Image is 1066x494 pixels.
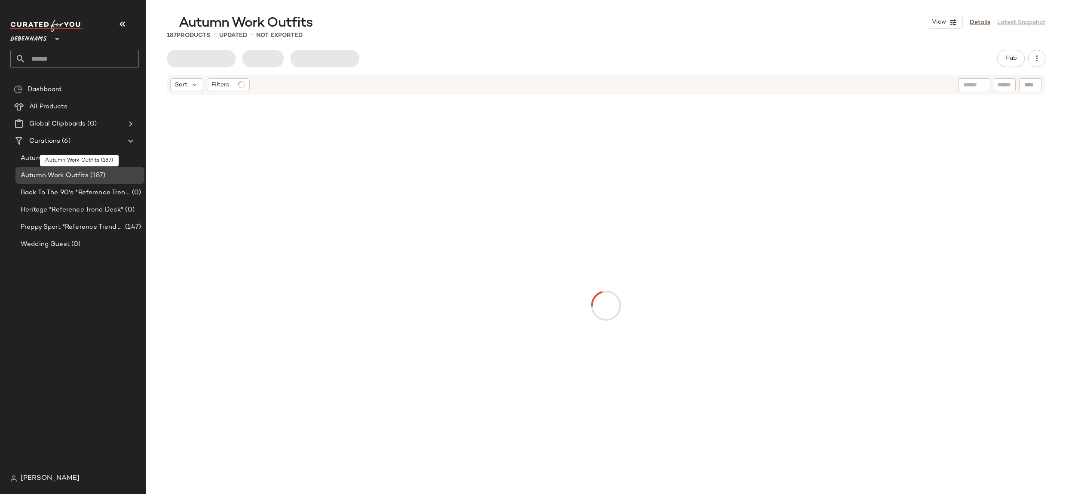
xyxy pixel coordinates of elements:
span: Wedding Guest [21,239,70,249]
span: [PERSON_NAME] [21,473,80,484]
span: (0) [123,205,134,215]
img: svg%3e [10,475,17,482]
span: Back To The 90's *Reference Trend Deck* [21,188,130,198]
span: Heritage *Reference Trend Deck* [21,205,123,215]
span: • [214,30,216,40]
p: updated [219,31,247,40]
span: View [931,19,946,26]
span: All Products [29,102,67,112]
span: Debenhams [10,29,47,45]
span: (0) [70,239,80,249]
span: Preppy Sport *Reference Trend Deck* [21,222,123,232]
span: Curations [29,136,60,146]
div: Products [167,31,210,40]
span: Autumn Work Outfits [21,171,89,181]
img: cfy_white_logo.C9jOOHJF.svg [10,20,83,32]
span: Filters [211,80,229,89]
span: Autumn Outfits [21,153,70,163]
p: Not Exported [256,31,303,40]
span: (187) [70,153,88,163]
img: svg%3e [14,85,22,94]
span: (0) [130,188,141,198]
span: (0) [86,119,96,129]
span: 187 [167,32,177,39]
span: Autumn Work Outfits [179,15,312,32]
span: Hub [1005,55,1017,62]
button: View [927,16,963,29]
span: (6) [60,136,70,146]
span: Dashboard [28,85,61,95]
span: • [251,30,253,40]
span: (147) [123,222,141,232]
span: Sort [175,80,187,89]
a: Details [970,18,990,27]
button: Hub [997,50,1025,67]
span: Global Clipboards [29,119,86,129]
span: (187) [89,171,106,181]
